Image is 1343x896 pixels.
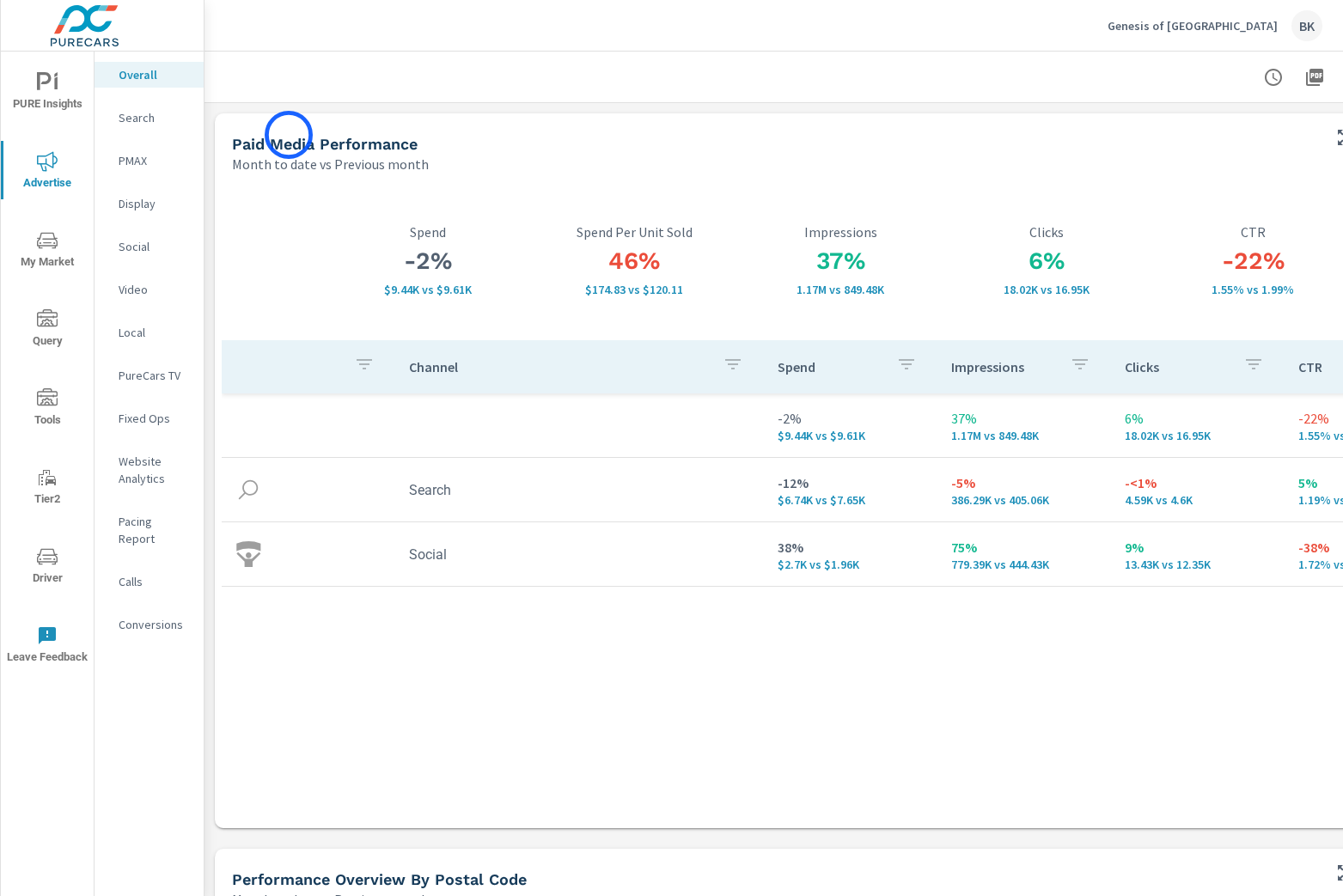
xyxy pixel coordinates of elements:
[6,467,89,509] span: Tier2
[95,320,204,345] div: Local
[778,537,924,558] p: 38%
[119,573,190,590] p: Calls
[951,408,1097,429] p: 37%
[235,541,261,567] img: icon-social.svg
[395,468,764,512] td: Search
[232,870,527,888] h5: Performance Overview By Postal Code
[395,533,764,576] td: Social
[232,135,418,153] h5: Paid Media Performance
[119,616,190,633] p: Conversions
[6,309,89,351] span: Query
[119,324,190,341] p: Local
[778,472,924,493] p: -12%
[95,148,204,174] div: PMAX
[1297,60,1332,94] button: "Export Report to PDF"
[95,277,204,302] div: Video
[951,429,1097,442] p: 1,165,679 vs 849,480
[6,151,89,193] span: Advertise
[95,612,204,637] div: Conversions
[1108,18,1278,34] p: Genesis of [GEOGRAPHIC_DATA]
[531,283,737,296] p: $174.83 vs $120.11
[951,493,1097,507] p: 386,288 vs 405,055
[778,558,924,571] p: $2,696 vs $1,960
[6,625,89,667] span: Leave Feedback
[943,283,1150,296] p: 18,022 vs 16,945
[531,224,737,240] p: Spend Per Unit Sold
[119,152,190,169] p: PMAX
[951,537,1097,558] p: 75%
[778,408,924,429] p: -2%
[778,429,924,442] p: $9,441 vs $9,609
[119,109,190,126] p: Search
[951,358,1056,375] p: Impressions
[232,154,429,174] p: Month to date vs Previous month
[943,247,1150,276] h3: 6%
[1125,429,1271,442] p: 18,022 vs 16,945
[119,513,190,547] p: Pacing Report
[1125,408,1271,429] p: 6%
[235,477,261,503] img: icon-search.svg
[119,367,190,384] p: PureCars TV
[95,363,204,388] div: PureCars TV
[119,281,190,298] p: Video
[119,66,190,83] p: Overall
[6,388,89,430] span: Tools
[95,62,204,88] div: Overall
[325,247,531,276] h3: -2%
[531,247,737,276] h3: 46%
[409,358,709,375] p: Channel
[778,493,924,507] p: $6.74K vs $7.65K
[325,224,531,240] p: Spend
[6,230,89,272] span: My Market
[119,195,190,212] p: Display
[1125,537,1271,558] p: 9%
[119,410,190,427] p: Fixed Ops
[951,558,1097,571] p: 779,391 vs 444,425
[95,234,204,259] div: Social
[737,224,943,240] p: Impressions
[1125,472,1271,493] p: -<1%
[6,72,89,114] span: PURE Insights
[95,105,204,131] div: Search
[1125,493,1271,507] p: 4,593 vs 4,600
[95,191,204,216] div: Display
[778,358,882,375] p: Spend
[1125,358,1230,375] p: Clicks
[95,569,204,594] div: Calls
[119,238,190,255] p: Social
[737,283,943,296] p: 1,165,679 vs 849,480
[951,472,1097,493] p: -5%
[1125,558,1271,571] p: 13,429 vs 12,345
[1,52,94,684] div: nav menu
[95,405,204,431] div: Fixed Ops
[943,224,1150,240] p: Clicks
[325,283,531,296] p: $9,441 vs $9,609
[737,247,943,276] h3: 37%
[95,509,204,552] div: Pacing Report
[119,453,190,487] p: Website Analytics
[1291,10,1322,41] div: BK
[6,546,89,588] span: Driver
[95,448,204,491] div: Website Analytics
